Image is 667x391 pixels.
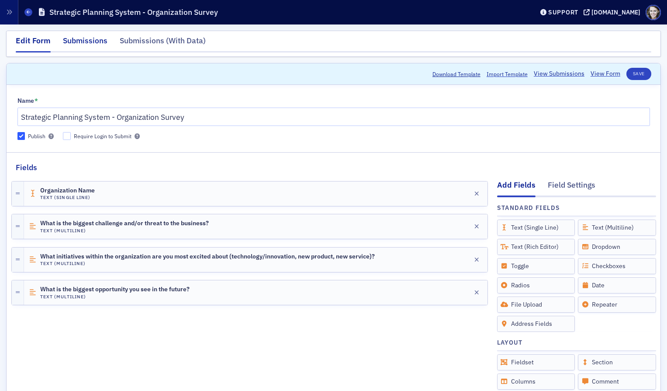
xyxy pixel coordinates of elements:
[17,132,25,140] input: Publish
[497,297,575,313] div: File Upload
[40,261,375,266] h4: Text (Multiline)
[40,187,95,194] span: Organization Name
[497,239,575,255] div: Text (Rich Editor)
[40,220,209,227] span: What is the biggest challenge and/or threat to the business?
[578,220,656,236] div: Text (Multiline)
[63,132,71,140] input: Require Login to Submit
[16,35,51,52] div: Edit Form
[548,179,595,195] div: Field Settings
[646,5,661,20] span: Profile
[497,354,575,370] div: Fieldset
[497,316,575,332] div: Address Fields
[497,277,575,293] div: Radios
[17,97,34,105] div: Name
[534,69,584,78] a: View Submissions
[35,98,38,104] abbr: This field is required
[578,258,656,274] div: Checkboxes
[16,162,37,173] h2: Fields
[578,374,656,390] div: Comment
[548,8,578,16] div: Support
[497,374,575,390] div: Columns
[40,195,95,200] h4: Text (Single Line)
[487,70,528,78] span: Import Template
[578,239,656,255] div: Dropdown
[497,179,536,197] div: Add Fields
[591,69,620,78] a: View Form
[40,228,209,234] h4: Text (Multiline)
[584,9,643,15] button: [DOMAIN_NAME]
[432,70,480,78] button: Download Template
[120,35,206,51] div: Submissions (With Data)
[497,220,575,236] div: Text (Single Line)
[626,68,651,80] button: Save
[49,7,218,17] h1: Strategic Planning System - Organization Survey
[74,133,131,140] div: Require Login to Submit
[578,354,656,370] div: Section
[591,8,640,16] div: [DOMAIN_NAME]
[497,203,560,213] h4: Standard Fields
[497,258,575,274] div: Toggle
[63,35,107,51] div: Submissions
[497,338,523,347] h4: Layout
[40,286,190,293] span: What is the biggest opportunity you see in the future?
[28,133,45,140] div: Publish
[578,277,656,293] div: Date
[40,253,375,260] span: What initiatives within the organization are you most excited about (technology/innovation, new p...
[40,294,190,300] h4: Text (Multiline)
[578,297,656,313] div: Repeater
